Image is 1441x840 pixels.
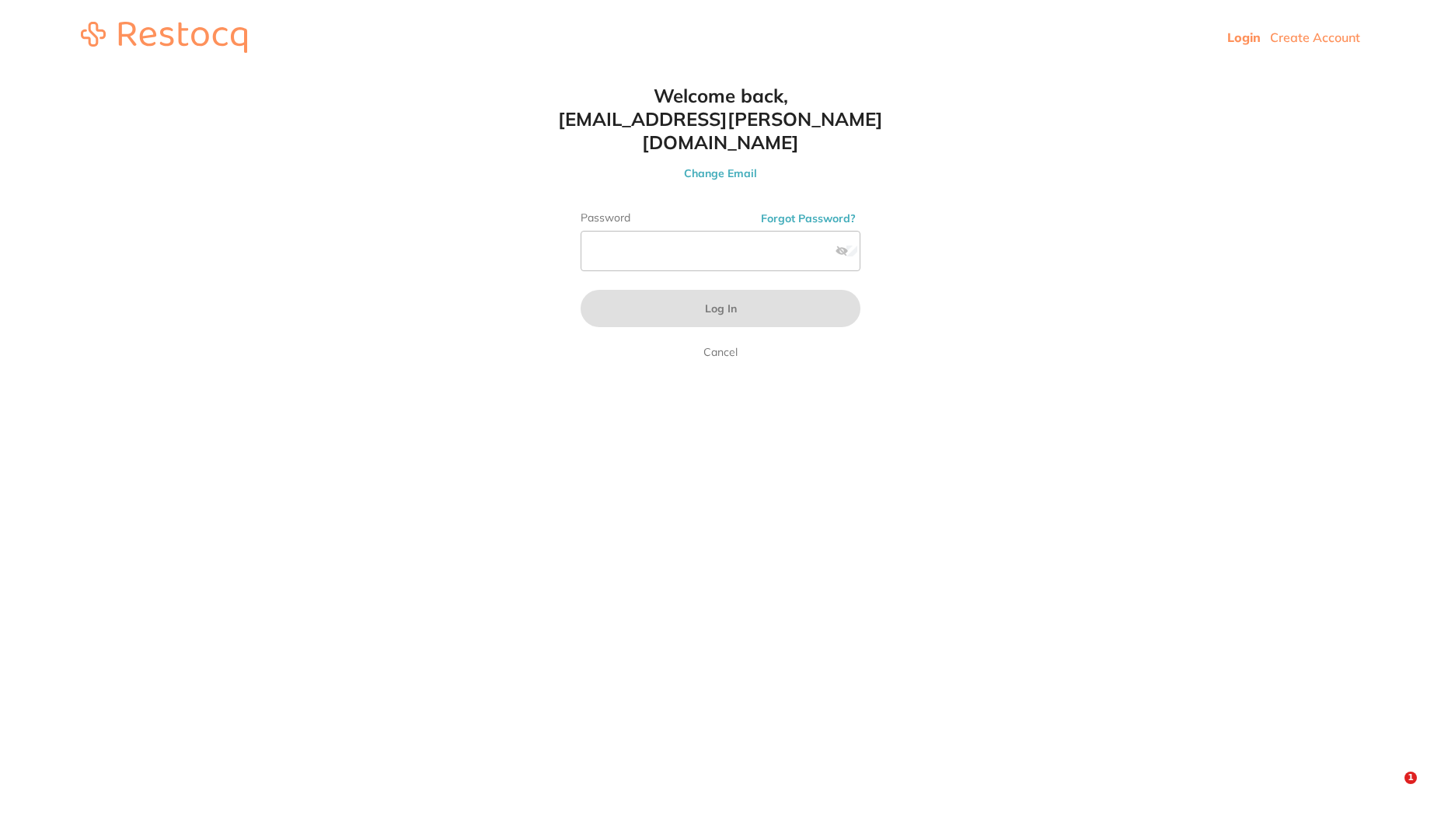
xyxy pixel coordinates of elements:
button: Log In [581,290,860,327]
button: Forgot Password? [756,211,860,225]
span: Log In [705,301,737,315]
a: Create Account [1270,30,1360,45]
img: restocq_logo.svg [81,22,247,53]
h1: Welcome back, [EMAIL_ADDRESS][PERSON_NAME][DOMAIN_NAME] [550,84,891,154]
a: Login [1227,30,1261,45]
iframe: Intercom live chat [1373,772,1410,809]
label: Password [581,211,860,225]
button: Change Email [550,166,891,180]
span: 1 [1404,772,1417,784]
a: Cancel [700,343,741,361]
